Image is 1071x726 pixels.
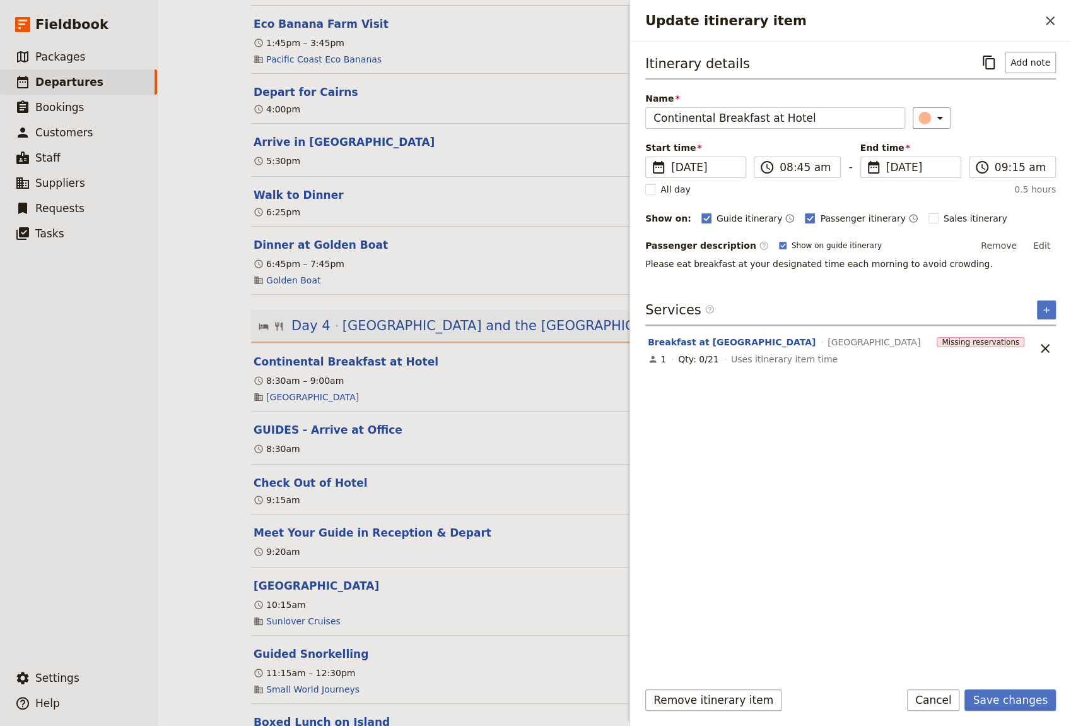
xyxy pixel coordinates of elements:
span: ​ [866,160,881,175]
span: ​ [759,241,769,251]
div: 10:15am [254,598,306,611]
button: Add note [1005,52,1056,73]
span: [DATE] [886,160,953,175]
span: Missing reservations [937,337,1024,347]
span: Packages [35,51,85,63]
label: Passenger description [645,239,769,252]
h2: Update itinerary item [645,11,1039,30]
button: Edit this service option [648,336,816,348]
span: Please eat breakfast at your designated time each morning to avoid crowding. [645,259,993,269]
button: Edit this itinerary item [254,134,435,150]
span: ​ [705,304,715,314]
button: Remove itinerary item [645,689,781,711]
button: Edit this itinerary item [254,354,438,369]
span: Show on guide itinerary [792,241,882,251]
button: ​ [913,107,951,129]
a: Pacific Coast Eco Bananas [266,53,382,66]
div: 11:15am – 12:30pm [254,667,355,679]
input: Name [645,107,905,129]
button: Edit [1027,236,1056,255]
button: Edit this itinerary item [254,422,402,437]
span: [GEOGRAPHIC_DATA] [828,336,920,348]
button: Edit this itinerary item [254,646,368,662]
button: Edit this itinerary item [254,187,343,203]
a: Golden Boat [266,274,320,287]
span: Fieldbook [35,15,108,34]
div: Qty: 0/21 [678,353,718,366]
span: Tasks [35,227,64,240]
div: 9:20am [254,545,300,558]
button: Edit this itinerary item [254,525,491,540]
span: All day [660,183,691,196]
span: End time [860,141,961,154]
span: Requests [35,202,85,215]
span: Suppliers [35,177,85,189]
h3: Itinerary details [645,54,750,73]
span: ​ [759,160,775,175]
button: Unlink service [1034,338,1056,359]
span: Guide itinerary [717,212,783,225]
div: Show on: [645,212,691,225]
a: Sunlover Cruises [266,615,341,628]
span: Settings [35,672,79,684]
div: 6:25pm [254,206,300,218]
button: Close drawer [1039,10,1061,32]
button: Time shown on guide itinerary [785,211,795,226]
span: Uses itinerary item time [731,353,838,366]
span: Start time [645,141,746,154]
div: 1:45pm – 3:45pm [254,37,344,49]
input: ​ [995,160,1048,175]
button: Time shown on passenger itinerary [908,211,918,226]
span: Staff [35,152,61,164]
div: 8:30am – 9:00am [254,374,344,387]
button: Remove [975,236,1022,255]
button: Edit this itinerary item [254,578,379,593]
button: Save changes [964,689,1056,711]
div: 9:15am [254,494,300,506]
button: Cancel [907,689,960,711]
button: Edit this itinerary item [254,16,389,32]
div: ​ [920,110,947,126]
a: Small World Journeys [266,683,360,696]
span: ​ [705,304,715,319]
input: ​ [780,160,833,175]
span: [GEOGRAPHIC_DATA] and the [GEOGRAPHIC_DATA] [342,316,681,335]
div: 5:30pm [254,155,300,167]
span: Customers [35,126,93,139]
span: 0.5 hours [1014,183,1056,196]
span: Sales itinerary [944,212,1007,225]
h3: Services [645,301,715,319]
button: Edit this itinerary item [254,85,358,100]
div: 4:00pm [254,103,300,116]
div: 6:45pm – 7:45pm [254,258,344,270]
button: Add service inclusion [1037,301,1056,319]
span: - [848,159,852,178]
button: Edit this itinerary item [254,475,367,491]
span: Help [35,697,60,710]
span: Day 4 [291,316,331,335]
a: [GEOGRAPHIC_DATA] [266,391,359,403]
span: Name [645,92,905,105]
button: Edit this itinerary item [254,237,388,253]
span: ​ [651,160,666,175]
div: 8:30am [254,443,300,455]
button: Edit day information [259,316,752,335]
span: Bookings [35,101,84,114]
span: ​ [974,160,990,175]
span: Passenger itinerary [820,212,905,225]
div: 1 [648,353,666,366]
span: [DATE] [671,160,738,175]
span: Departures [35,76,103,88]
button: Copy itinerary item [978,52,1000,73]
